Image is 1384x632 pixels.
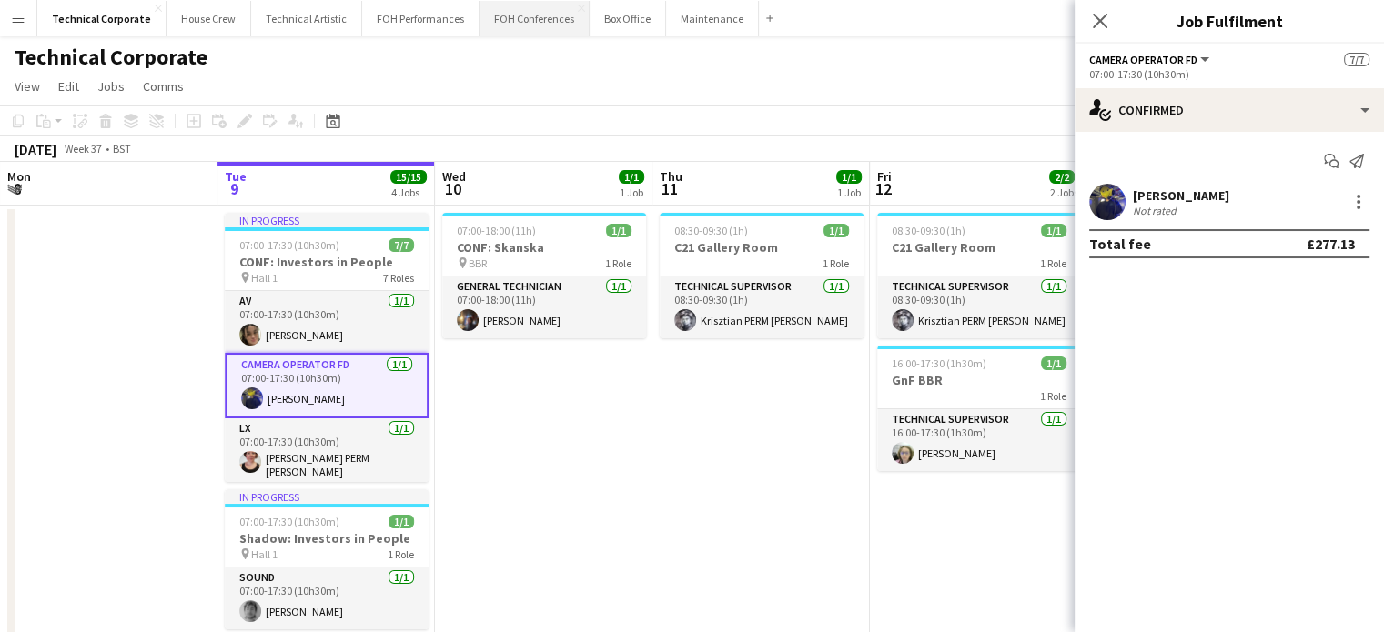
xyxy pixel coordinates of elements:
[469,256,487,270] span: BBR
[5,178,31,199] span: 8
[1089,67,1369,81] div: 07:00-17:30 (10h30m)
[251,1,362,36] button: Technical Artistic
[389,515,414,528] span: 1/1
[674,224,748,237] span: 08:30-09:30 (1h)
[390,170,427,184] span: 15/15
[225,489,429,504] div: In progress
[239,238,339,252] span: 07:00-17:30 (10h30m)
[389,238,414,252] span: 7/7
[660,239,864,256] h3: C21 Gallery Room
[383,271,414,285] span: 7 Roles
[15,140,56,158] div: [DATE]
[480,1,590,36] button: FOH Conferences
[1040,389,1066,403] span: 1 Role
[1133,187,1229,204] div: [PERSON_NAME]
[892,224,965,237] span: 08:30-09:30 (1h)
[51,75,86,98] a: Edit
[362,1,480,36] button: FOH Performances
[15,44,207,71] h1: Technical Corporate
[225,530,429,547] h3: Shadow: Investors in People
[605,256,631,270] span: 1 Role
[877,213,1081,338] app-job-card: 08:30-09:30 (1h)1/1C21 Gallery Room1 RoleTechnical Supervisor1/108:30-09:30 (1h)Krisztian PERM [P...
[251,547,278,561] span: Hall 1
[1133,204,1180,217] div: Not rated
[877,346,1081,471] app-job-card: 16:00-17:30 (1h30m)1/1GnF BBR1 RoleTechnical Supervisor1/116:00-17:30 (1h30m)[PERSON_NAME]
[877,168,892,185] span: Fri
[225,353,429,418] app-card-role: Camera Operator FD1/107:00-17:30 (10h30m)[PERSON_NAME]
[874,178,892,199] span: 12
[660,276,864,338] app-card-role: Technical Supervisor1/108:30-09:30 (1h)Krisztian PERM [PERSON_NAME]
[590,1,666,36] button: Box Office
[1089,235,1151,253] div: Total fee
[1040,256,1066,270] span: 1 Role
[1050,186,1078,199] div: 2 Jobs
[7,75,47,98] a: View
[1075,9,1384,33] h3: Job Fulfilment
[58,78,79,95] span: Edit
[225,254,429,270] h3: CONF: Investors in People
[37,1,167,36] button: Technical Corporate
[892,356,986,370] span: 16:00-17:30 (1h30m)
[620,186,643,199] div: 1 Job
[442,213,646,338] app-job-card: 07:00-18:00 (11h)1/1CONF: Skanska BBR1 RoleGeneral Technician1/107:00-18:00 (11h)[PERSON_NAME]
[225,291,429,353] app-card-role: AV1/107:00-17:30 (10h30m)[PERSON_NAME]
[388,547,414,561] span: 1 Role
[442,276,646,338] app-card-role: General Technician1/107:00-18:00 (11h)[PERSON_NAME]
[442,168,466,185] span: Wed
[660,213,864,338] app-job-card: 08:30-09:30 (1h)1/1C21 Gallery Room1 RoleTechnical Supervisor1/108:30-09:30 (1h)Krisztian PERM [P...
[167,1,251,36] button: House Crew
[60,142,106,155] span: Week 37
[225,213,429,227] div: In progress
[877,372,1081,388] h3: GnF BBR
[439,178,466,199] span: 10
[836,170,862,184] span: 1/1
[619,170,644,184] span: 1/1
[660,168,682,185] span: Thu
[877,409,1081,471] app-card-role: Technical Supervisor1/116:00-17:30 (1h30m)[PERSON_NAME]
[657,178,682,199] span: 11
[239,515,339,528] span: 07:00-17:30 (10h30m)
[1344,53,1369,66] span: 7/7
[7,168,31,185] span: Mon
[442,239,646,256] h3: CONF: Skanska
[1049,170,1075,184] span: 2/2
[251,271,278,285] span: Hall 1
[1307,235,1355,253] div: £277.13
[15,78,40,95] span: View
[222,178,247,199] span: 9
[391,186,426,199] div: 4 Jobs
[225,168,247,185] span: Tue
[1089,53,1197,66] span: Camera Operator FD
[136,75,191,98] a: Comms
[457,224,536,237] span: 07:00-18:00 (11h)
[225,489,429,629] app-job-card: In progress07:00-17:30 (10h30m)1/1Shadow: Investors in People Hall 11 RoleSound1/107:00-17:30 (10...
[823,256,849,270] span: 1 Role
[1075,88,1384,132] div: Confirmed
[225,567,429,629] app-card-role: Sound1/107:00-17:30 (10h30m)[PERSON_NAME]
[1041,356,1066,370] span: 1/1
[877,239,1081,256] h3: C21 Gallery Room
[113,142,131,155] div: BST
[225,213,429,482] app-job-card: In progress07:00-17:30 (10h30m)7/7CONF: Investors in People Hall 17 RolesAV1/107:00-17:30 (10h30m...
[877,276,1081,338] app-card-role: Technical Supervisor1/108:30-09:30 (1h)Krisztian PERM [PERSON_NAME]
[90,75,132,98] a: Jobs
[823,224,849,237] span: 1/1
[225,418,429,486] app-card-role: LX1/107:00-17:30 (10h30m)[PERSON_NAME] PERM [PERSON_NAME]
[143,78,184,95] span: Comms
[666,1,759,36] button: Maintenance
[837,186,861,199] div: 1 Job
[97,78,125,95] span: Jobs
[1041,224,1066,237] span: 1/1
[1089,53,1212,66] button: Camera Operator FD
[606,224,631,237] span: 1/1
